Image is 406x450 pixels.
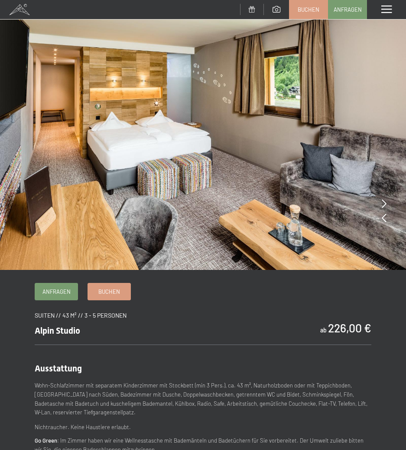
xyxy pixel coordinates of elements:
[35,381,371,417] p: Wohn-Schlafzimmer mit separatem Kinderzimmer mit Stockbett (min 3 Pers.), ca. 43 m², Naturholzbod...
[328,0,367,19] a: Anfragen
[42,288,71,296] span: Anfragen
[88,283,130,300] a: Buchen
[320,326,327,334] span: ab
[289,0,328,19] a: Buchen
[298,6,319,13] span: Buchen
[35,423,371,432] p: Nichtraucher. Keine Haustiere erlaubt.
[35,325,80,336] span: Alpin Studio
[35,312,127,319] span: Suiten // 43 m² // 3 - 5 Personen
[35,363,82,374] span: Ausstattung
[98,288,120,296] span: Buchen
[35,437,57,444] strong: Go Green
[35,283,78,300] a: Anfragen
[328,321,371,335] b: 226,00 €
[334,6,362,13] span: Anfragen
